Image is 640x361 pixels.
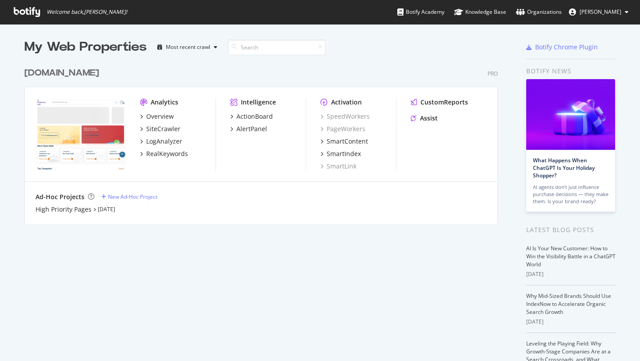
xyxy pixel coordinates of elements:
[230,124,267,133] a: AlertPanel
[526,318,616,326] div: [DATE]
[146,149,188,158] div: RealKeywords
[228,40,326,55] input: Search
[140,137,182,146] a: LogAnalyzer
[533,184,608,205] div: AI agents don’t just influence purchase decisions — they make them. Is your brand ready?
[526,66,616,76] div: Botify news
[320,124,365,133] a: PageWorkers
[140,124,180,133] a: SiteCrawler
[533,156,595,179] a: What Happens When ChatGPT Is Your Holiday Shopper?
[526,245,616,268] a: AI Is Your New Customer: How to Win the Visibility Battle in a ChatGPT World
[230,112,273,121] a: ActionBoard
[420,114,438,123] div: Assist
[146,137,182,146] div: LogAnalyzer
[146,124,180,133] div: SiteCrawler
[320,112,370,121] a: SpeedWorkers
[36,205,92,214] a: High Priority Pages
[36,193,84,201] div: Ad-Hoc Projects
[146,112,174,121] div: Overview
[526,292,611,316] a: Why Mid-Sized Brands Should Use IndexNow to Accelerate Organic Search Growth
[140,149,188,158] a: RealKeywords
[516,8,562,16] div: Organizations
[411,114,438,123] a: Assist
[154,40,221,54] button: Most recent crawl
[420,98,468,107] div: CustomReports
[24,56,505,224] div: grid
[236,112,273,121] div: ActionBoard
[151,98,178,107] div: Analytics
[36,98,126,170] img: tradeindia.com
[98,205,115,213] a: [DATE]
[241,98,276,107] div: Intelligence
[327,137,368,146] div: SmartContent
[535,43,598,52] div: Botify Chrome Plugin
[320,162,356,171] a: SmartLink
[397,8,444,16] div: Botify Academy
[580,8,621,16] span: Amit Das
[411,98,468,107] a: CustomReports
[526,270,616,278] div: [DATE]
[320,137,368,146] a: SmartContent
[24,67,99,80] div: [DOMAIN_NAME]
[108,193,157,201] div: New Ad-Hoc Project
[24,67,103,80] a: [DOMAIN_NAME]
[526,225,616,235] div: Latest Blog Posts
[101,193,157,201] a: New Ad-Hoc Project
[320,149,361,158] a: SmartIndex
[562,5,636,19] button: [PERSON_NAME]
[454,8,506,16] div: Knowledge Base
[24,38,147,56] div: My Web Properties
[140,112,174,121] a: Overview
[327,149,361,158] div: SmartIndex
[331,98,362,107] div: Activation
[236,124,267,133] div: AlertPanel
[166,44,210,50] div: Most recent crawl
[526,43,598,52] a: Botify Chrome Plugin
[488,70,498,77] div: Pro
[47,8,127,16] span: Welcome back, [PERSON_NAME] !
[526,79,615,150] img: What Happens When ChatGPT Is Your Holiday Shopper?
